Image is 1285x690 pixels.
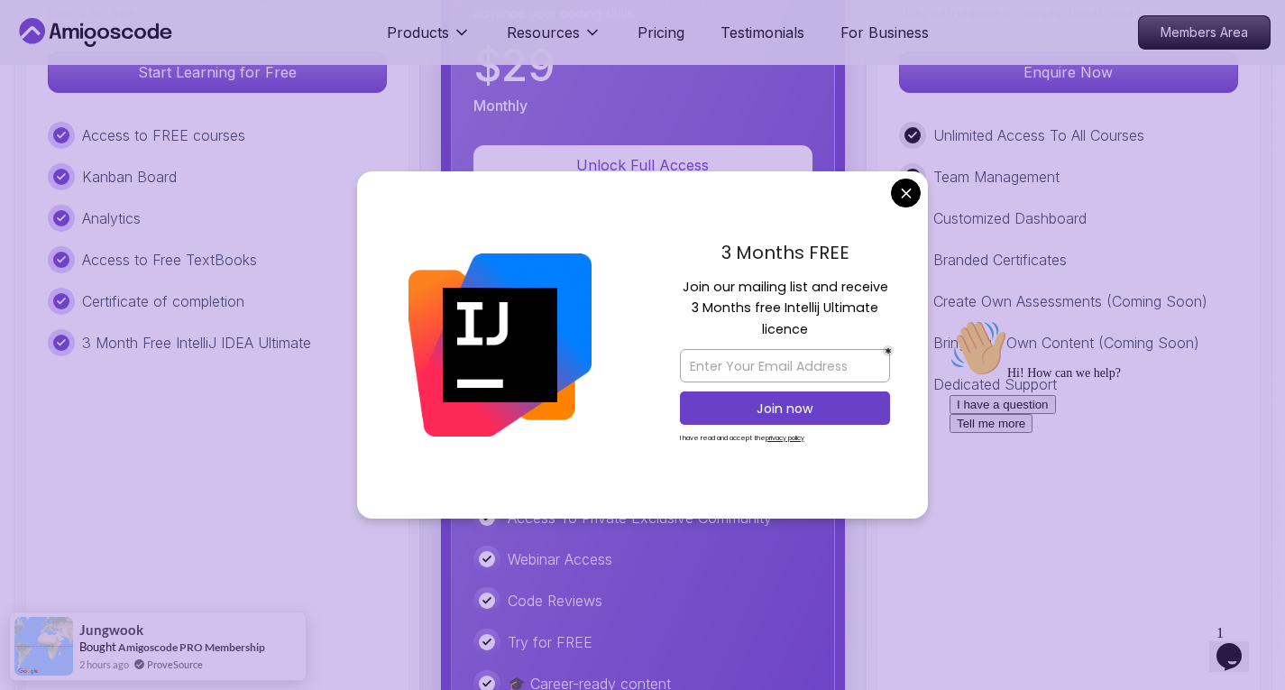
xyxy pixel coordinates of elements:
a: Members Area [1138,15,1271,50]
a: Enquire Now [899,63,1238,81]
p: Analytics [82,207,141,229]
img: :wave: [7,7,65,65]
p: Code Reviews [508,590,602,612]
a: Unlock Full Access [473,156,812,174]
p: 3 Month Free IntelliJ IDEA Ultimate [82,332,311,354]
p: Customized Dashboard [933,207,1087,229]
iframe: chat widget [942,312,1267,609]
p: Create Own Assessments (Coming Soon) [933,290,1207,312]
div: 👋Hi! How can we help?I have a questionTell me more [7,7,332,121]
span: Bought [79,639,116,654]
p: Unlimited Access To All Courses [933,124,1144,146]
p: Access to FREE courses [82,124,245,146]
p: Unlock Full Access [495,154,791,176]
a: Pricing [638,22,684,43]
a: Start Learning for Free [48,63,387,81]
p: Products [387,22,449,43]
p: Kanban Board [82,166,177,188]
iframe: chat widget [1209,618,1267,672]
p: Resources [507,22,580,43]
p: Members Area [1139,16,1270,49]
img: provesource social proof notification image [14,617,73,676]
a: For Business [840,22,929,43]
a: Testimonials [721,22,804,43]
p: $ 29 [473,44,555,87]
p: Branded Certificates [933,249,1067,271]
p: Webinar Access [508,548,612,570]
button: Enquire Now [899,51,1238,93]
button: Products [387,22,471,58]
p: Access to Free TextBooks [82,249,257,271]
button: Unlock Full Access [473,145,812,185]
p: Start Learning for Free [49,52,386,92]
p: Monthly [473,95,528,116]
p: Team Management [933,166,1060,188]
button: Start Learning for Free [48,51,387,93]
p: Try for FREE [508,631,592,653]
span: 2 hours ago [79,657,129,672]
button: Tell me more [7,102,90,121]
p: Dedicated Support [933,373,1057,395]
p: Certificate of completion [82,290,244,312]
button: I have a question [7,83,114,102]
a: ProveSource [147,657,203,672]
button: Resources [507,22,601,58]
p: Enquire Now [900,52,1237,92]
p: Bring Your Own Content (Coming Soon) [933,332,1199,354]
a: Amigoscode PRO Membership [118,640,265,654]
span: jungwook [79,622,143,638]
span: Hi! How can we help? [7,54,179,68]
